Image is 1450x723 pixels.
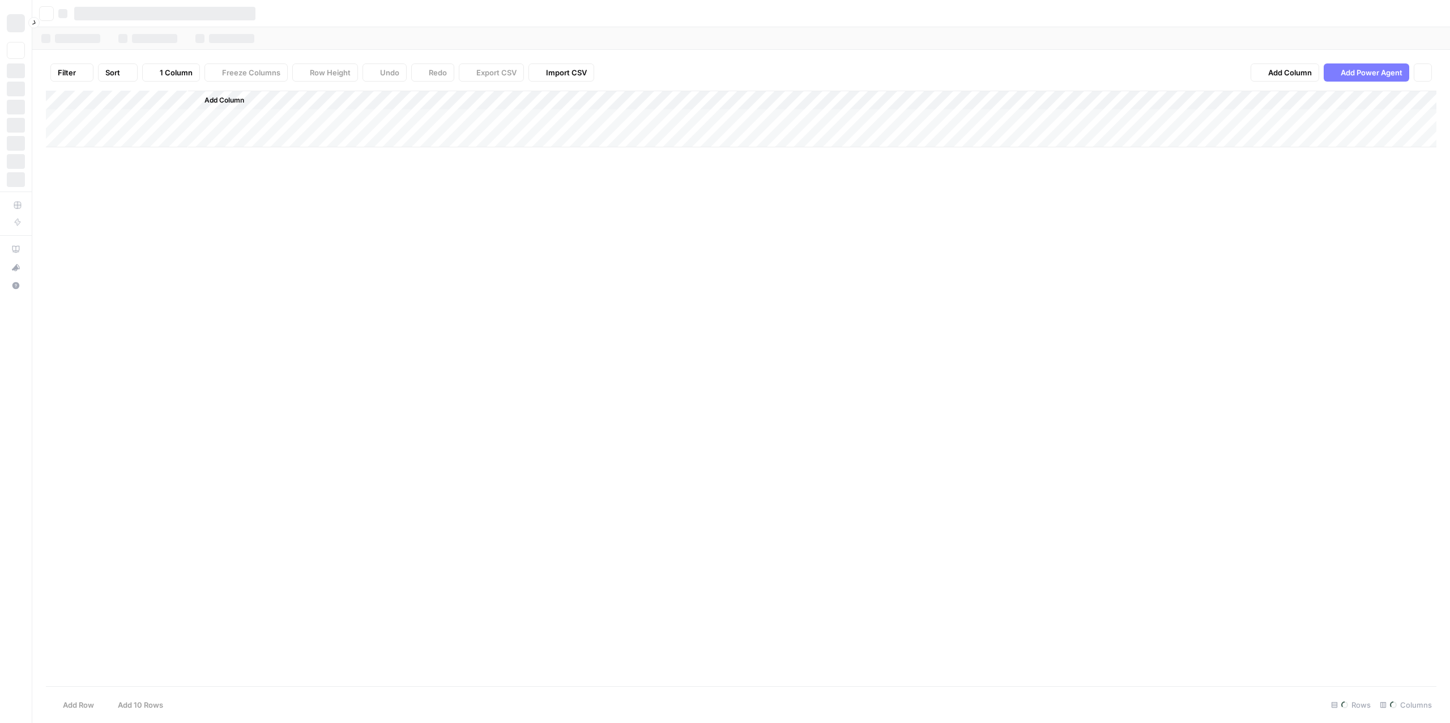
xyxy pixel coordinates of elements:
button: Add Column [190,93,249,108]
button: Undo [362,63,407,82]
span: Add Column [1268,67,1312,78]
span: Redo [429,67,447,78]
span: Row Height [310,67,351,78]
button: Add Power Agent [1324,63,1409,82]
button: What's new? [7,258,25,277]
div: Rows [1327,696,1375,714]
button: Add Column [1251,63,1319,82]
button: Add 10 Rows [101,696,170,714]
a: AirOps Academy [7,240,25,258]
span: Add Row [63,699,94,711]
span: Export CSV [476,67,517,78]
span: Add 10 Rows [118,699,163,711]
button: Freeze Columns [204,63,288,82]
span: Sort [105,67,120,78]
button: Filter [50,63,93,82]
button: Help + Support [7,277,25,295]
button: Sort [98,63,138,82]
span: Freeze Columns [222,67,280,78]
button: Redo [411,63,454,82]
button: Import CSV [528,63,594,82]
div: Columns [1375,696,1436,714]
button: Add Row [46,696,101,714]
span: Add Power Agent [1341,67,1402,78]
button: Export CSV [459,63,524,82]
span: Import CSV [546,67,587,78]
span: Undo [380,67,399,78]
span: Add Column [204,95,244,105]
span: Filter [58,67,76,78]
div: What's new? [7,259,24,276]
button: Row Height [292,63,358,82]
span: 1 Column [160,67,193,78]
button: 1 Column [142,63,200,82]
